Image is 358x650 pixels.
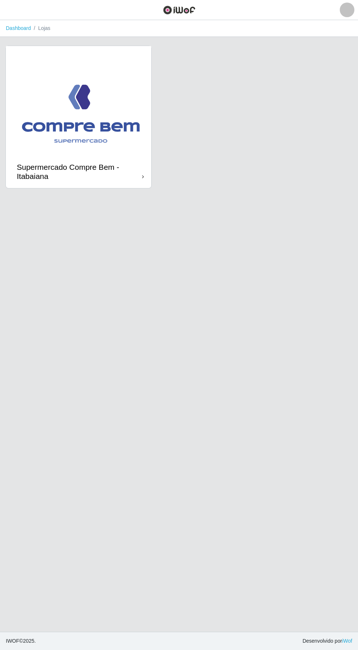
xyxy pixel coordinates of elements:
a: Supermercado Compre Bem - Itabaiana [6,46,151,188]
div: Supermercado Compre Bem - Itabaiana [17,162,142,181]
span: IWOF [6,638,19,644]
li: Lojas [31,24,50,32]
img: CoreUI Logo [163,5,195,15]
span: Desenvolvido por [302,637,352,645]
img: cardImg [6,46,151,155]
a: iWof [342,638,352,644]
a: Dashboard [6,25,31,31]
span: © 2025 . [6,637,36,645]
